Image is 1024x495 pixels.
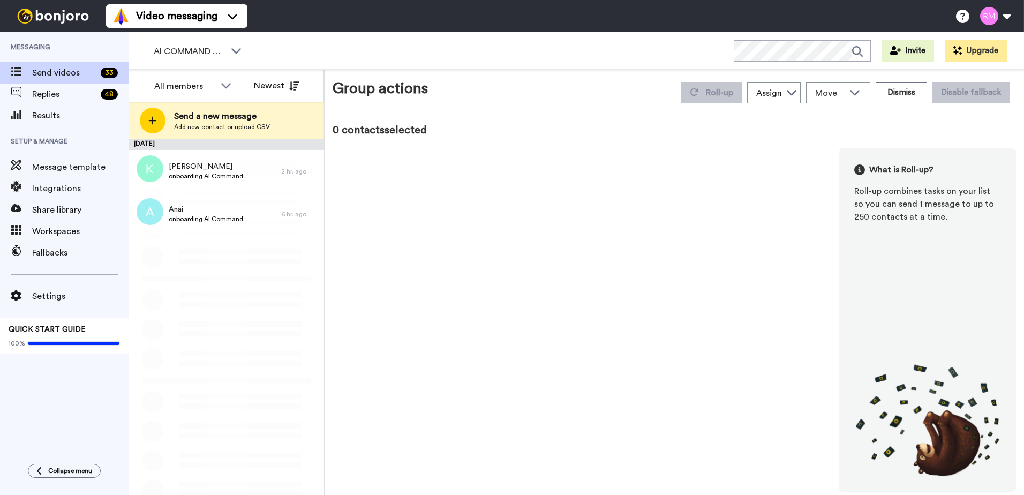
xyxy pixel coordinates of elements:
[869,163,933,176] span: What is Roll-up?
[32,109,129,122] span: Results
[32,161,129,174] span: Message template
[32,66,96,79] span: Send videos
[882,40,934,62] button: Invite
[154,80,215,93] div: All members
[32,246,129,259] span: Fallbacks
[706,88,733,97] span: Roll-up
[9,326,86,333] span: QUICK START GUIDE
[101,89,118,100] div: 48
[169,172,243,181] span: onboarding AI Command
[112,7,130,25] img: vm-color.svg
[932,82,1010,103] button: Disable fallback
[756,87,782,100] div: Assign
[876,82,927,103] button: Dismiss
[246,75,307,96] button: Newest
[136,9,217,24] span: Video messaging
[169,215,243,223] span: onboarding AI Command
[32,225,129,238] span: Workspaces
[945,40,1007,62] button: Upgrade
[32,204,129,216] span: Share library
[32,88,96,101] span: Replies
[32,182,129,195] span: Integrations
[854,364,1001,477] img: joro-roll.png
[13,9,93,24] img: bj-logo-header-white.svg
[154,45,225,58] span: AI COMMAND CENTER - ACTIVE
[854,185,1001,223] div: Roll-up combines tasks on your list so you can send 1 message to up to 250 contacts at a time.
[101,67,118,78] div: 33
[137,198,163,225] img: a.png
[333,78,428,103] div: Group actions
[169,204,243,215] span: Anai
[9,339,25,348] span: 100%
[281,167,319,176] div: 2 hr. ago
[32,290,129,303] span: Settings
[129,139,324,150] div: [DATE]
[137,155,163,182] img: k.png
[169,161,243,172] span: [PERSON_NAME]
[28,464,101,478] button: Collapse menu
[281,210,319,219] div: 6 hr. ago
[48,467,92,475] span: Collapse menu
[681,82,742,103] button: Roll-up
[333,123,1016,138] div: 0 contacts selected
[815,87,844,100] span: Move
[174,110,270,123] span: Send a new message
[174,123,270,131] span: Add new contact or upload CSV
